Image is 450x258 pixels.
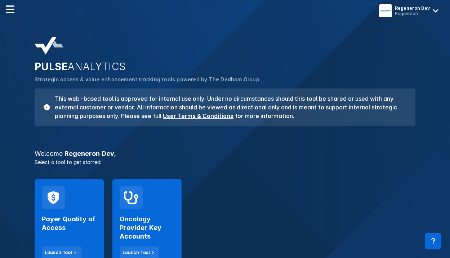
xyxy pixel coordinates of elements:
[35,37,63,55] img: pulse-analytics-logo
[30,150,420,157] h3: Regeneron Dev ,
[42,215,97,232] h2: Payer Quality of Access
[425,233,441,249] div: Contact Support
[120,215,174,241] h2: Oncology Provider Key Accounts
[395,11,430,16] div: Regeneron
[395,5,430,11] div: Regeneron Dev
[30,158,420,166] p: Select a tool to get started:
[163,112,233,119] a: User Terms & Conditions
[122,249,150,256] div: Launch Tool
[35,76,415,83] p: Strategic access & value enhancement tracking tools powered by The Dedham Group
[380,6,391,16] img: menu button
[50,94,407,120] h3: This web-based tool is approved for internal use only. Under no circumstances should this tool be...
[35,60,415,73] h2: PULSE
[45,249,72,256] div: Launch Tool
[35,150,63,157] span: Welcome
[68,60,126,73] span: ANALYTICS
[6,5,14,14] img: menu--horizontal.svg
